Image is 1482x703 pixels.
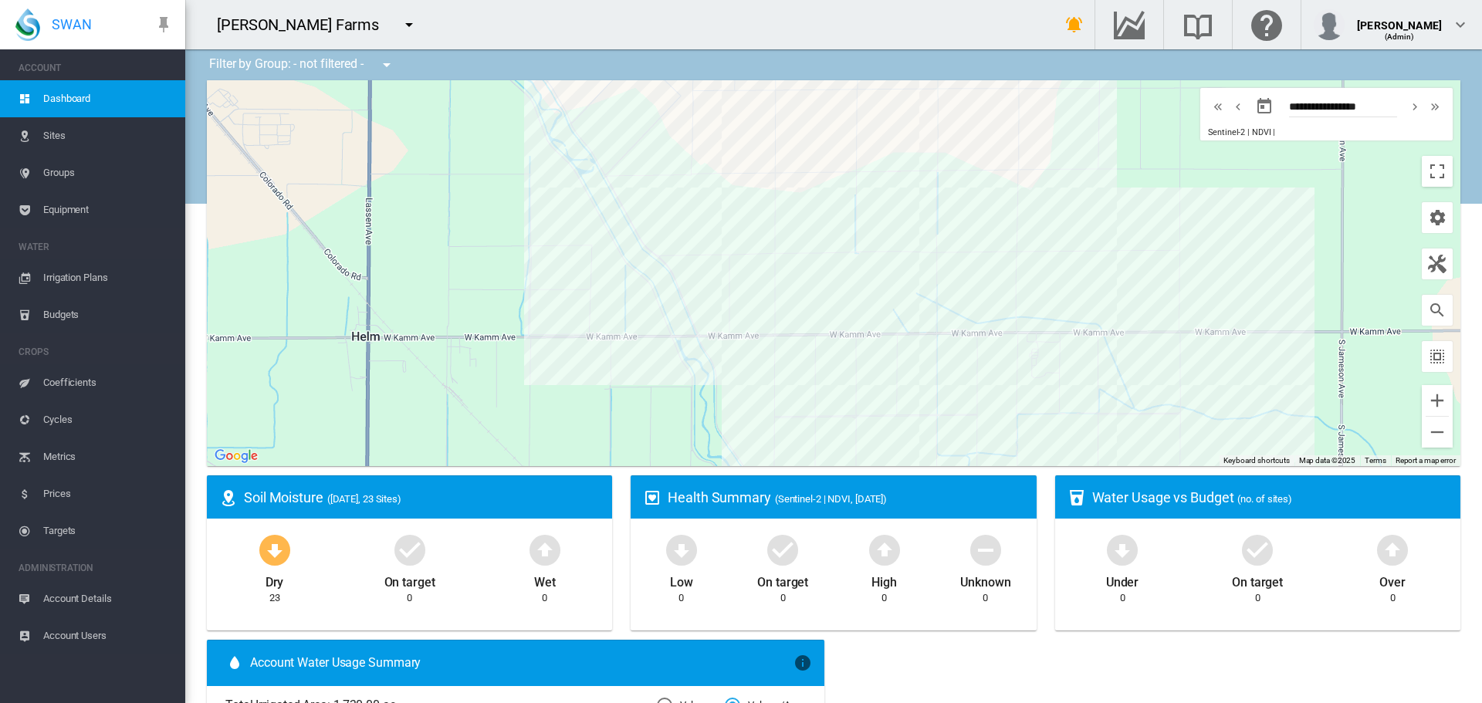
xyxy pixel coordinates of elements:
md-icon: icon-select-all [1428,347,1446,366]
div: Unknown [960,568,1010,591]
div: On target [1232,568,1283,591]
md-icon: icon-cog [1428,208,1446,227]
span: Targets [43,512,173,549]
button: icon-chevron-right [1405,97,1425,116]
span: Prices [43,475,173,512]
md-icon: icon-arrow-down-bold-circle [1104,531,1141,568]
button: Toggle fullscreen view [1422,156,1453,187]
md-icon: icon-checkbox-marked-circle [764,531,801,568]
div: [PERSON_NAME] [1357,12,1442,27]
div: Filter by Group: - not filtered - [198,49,407,80]
md-icon: icon-bell-ring [1065,15,1084,34]
a: Report a map error [1396,456,1456,465]
button: icon-magnify [1422,295,1453,326]
div: 0 [780,591,786,605]
img: profile.jpg [1314,9,1345,40]
div: 0 [881,591,887,605]
md-icon: icon-arrow-up-bold-circle [526,531,563,568]
div: Water Usage vs Budget [1092,488,1448,507]
button: md-calendar [1249,91,1280,122]
div: Under [1106,568,1139,591]
button: icon-chevron-double-right [1425,97,1445,116]
div: Wet [534,568,556,591]
span: Equipment [43,191,173,228]
span: WATER [19,235,173,259]
md-icon: icon-chevron-right [1406,97,1423,116]
md-icon: icon-menu-down [377,56,396,74]
md-icon: icon-information [793,654,812,672]
md-icon: icon-chevron-double-right [1426,97,1443,116]
div: On target [757,568,808,591]
span: Account Water Usage Summary [250,654,793,671]
md-icon: icon-checkbox-marked-circle [1239,531,1276,568]
md-icon: icon-cup-water [1068,488,1086,507]
a: Terms [1365,456,1386,465]
md-icon: icon-arrow-down-bold-circle [256,531,293,568]
button: icon-menu-down [371,49,402,80]
md-icon: Go to the Data Hub [1111,15,1148,34]
a: Open this area in Google Maps (opens a new window) [211,446,262,466]
div: On target [384,568,435,591]
span: Dashboard [43,80,173,117]
button: icon-select-all [1422,341,1453,372]
img: SWAN-Landscape-Logo-Colour-drop.png [15,8,40,41]
span: Map data ©2025 [1299,456,1356,465]
span: Cycles [43,401,173,438]
md-icon: icon-chevron-double-left [1210,97,1227,116]
span: | [1273,127,1275,137]
button: icon-chevron-double-left [1208,97,1228,116]
md-icon: icon-minus-circle [967,531,1004,568]
span: Groups [43,154,173,191]
md-icon: icon-water [225,654,244,672]
div: Over [1379,568,1406,591]
span: ([DATE], 23 Sites) [327,493,401,505]
md-icon: icon-arrow-up-bold-circle [866,531,903,568]
md-icon: icon-menu-down [400,15,418,34]
span: Coefficients [43,364,173,401]
div: [PERSON_NAME] Farms [217,14,393,35]
md-icon: Click here for help [1248,15,1285,34]
span: Metrics [43,438,173,475]
button: icon-menu-down [394,9,425,40]
span: Account Details [43,580,173,617]
span: Budgets [43,296,173,333]
md-icon: icon-heart-box-outline [643,488,661,507]
span: Irrigation Plans [43,259,173,296]
div: 0 [678,591,684,605]
button: icon-chevron-left [1228,97,1248,116]
span: CROPS [19,340,173,364]
span: (Sentinel-2 | NDVI, [DATE]) [775,493,887,505]
span: ADMINISTRATION [19,556,173,580]
div: 0 [407,591,412,605]
div: Soil Moisture [244,488,600,507]
md-icon: Search the knowledge base [1179,15,1216,34]
div: 0 [1390,591,1396,605]
md-icon: icon-chevron-down [1451,15,1470,34]
div: Low [670,568,693,591]
md-icon: icon-chevron-left [1230,97,1247,116]
div: 0 [1120,591,1125,605]
span: Sites [43,117,173,154]
span: (no. of sites) [1237,493,1292,505]
div: Dry [266,568,284,591]
div: 23 [269,591,280,605]
md-icon: icon-arrow-down-bold-circle [663,531,700,568]
span: Sentinel-2 | NDVI [1208,127,1271,137]
div: Health Summary [668,488,1024,507]
div: High [871,568,897,591]
button: Keyboard shortcuts [1223,455,1290,466]
md-icon: icon-magnify [1428,301,1446,319]
span: SWAN [52,15,92,34]
span: Account Users [43,617,173,654]
button: Zoom out [1422,417,1453,448]
button: icon-bell-ring [1059,9,1090,40]
div: 0 [542,591,547,605]
span: (Admin) [1385,32,1415,41]
div: 0 [1255,591,1260,605]
md-icon: icon-map-marker-radius [219,488,238,507]
md-icon: icon-arrow-up-bold-circle [1374,531,1411,568]
div: 0 [983,591,988,605]
button: icon-cog [1422,202,1453,233]
button: Zoom in [1422,385,1453,416]
md-icon: icon-checkbox-marked-circle [391,531,428,568]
